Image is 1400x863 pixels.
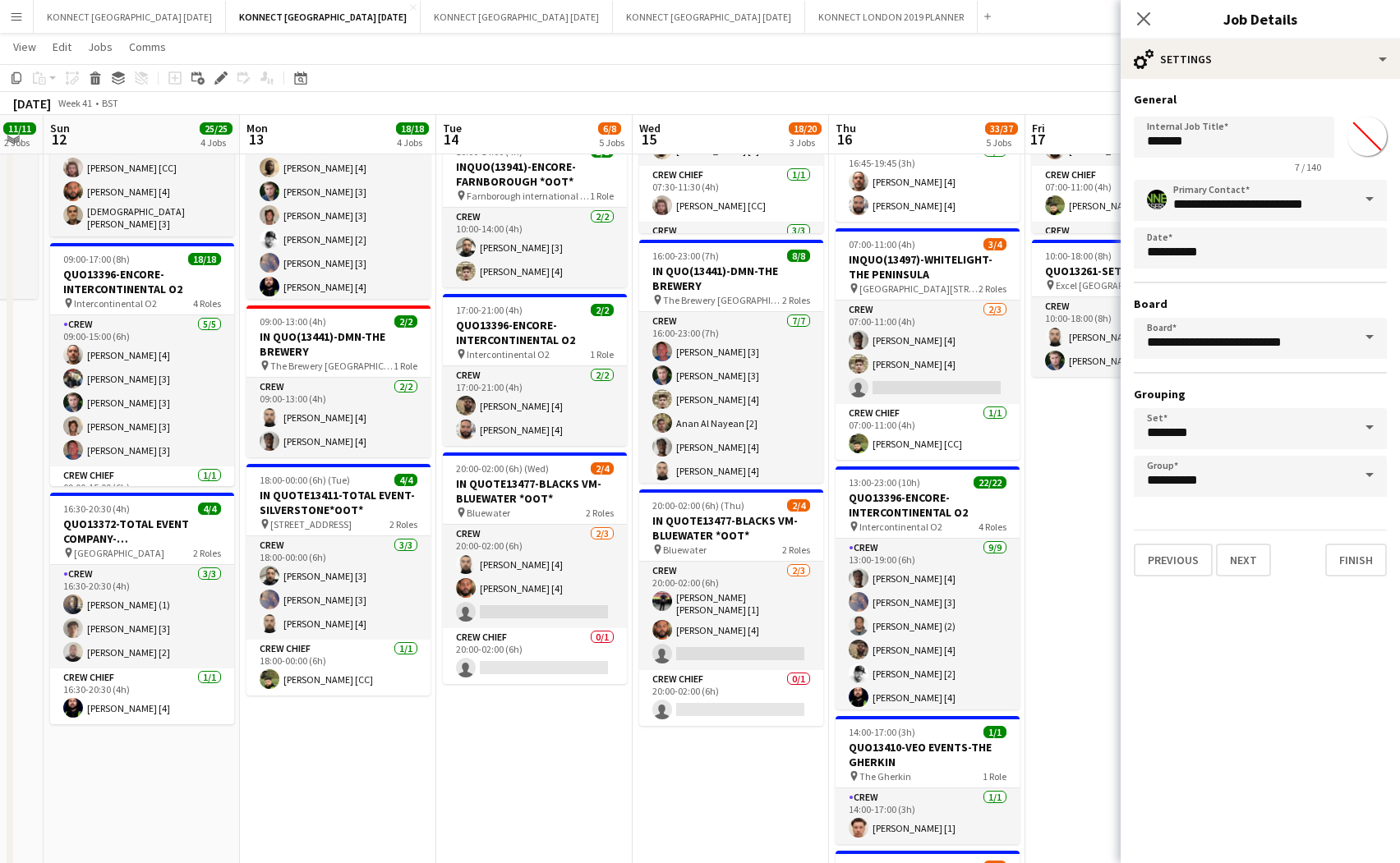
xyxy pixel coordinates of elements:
span: Intercontinental O2 [74,297,157,310]
span: 7 / 140 [1282,161,1334,173]
div: 5 Jobs [599,136,624,149]
span: Intercontinental O2 [859,521,942,533]
span: 14:00-17:00 (3h) [849,726,915,738]
span: 18/18 [188,253,221,265]
h3: QUO13396-ENCORE-INTERCONTINENTAL O2 [836,490,1020,520]
app-card-role: Crew Chief0/120:00-02:00 (6h) [443,628,627,684]
span: 4/4 [198,503,221,515]
div: Settings [1121,39,1400,79]
span: [GEOGRAPHIC_DATA][STREET_ADDRESS] [859,282,979,295]
h3: INQUO(13497)-WHITELIGHT-THE PENINSULA [836,252,1020,282]
span: The Brewery [GEOGRAPHIC_DATA], [STREET_ADDRESS] [270,360,394,372]
app-card-role: Crew2/209:00-13:00 (4h)[PERSON_NAME] [4][PERSON_NAME] [4] [246,378,431,457]
app-job-card: 16:30-20:30 (4h)4/4QUO13372-TOTAL EVENT COMPANY-[GEOGRAPHIC_DATA] [GEOGRAPHIC_DATA]2 RolesCrew3/3... [50,493,234,724]
app-job-card: 20:00-02:00 (6h) (Wed)2/4IN QUOTE13477-BLACKS VM-BLUEWATER *OOT* Bluewater2 RolesCrew2/320:00-02:... [443,452,627,684]
span: 2 Roles [979,282,1006,295]
span: 1 Role [394,360,417,372]
app-job-card: 13:00-23:00 (10h)22/22QUO13396-ENCORE-INTERCONTINENTAL O2 Intercontinental O24 RolesCrew9/913:00-... [836,466,1020,709]
span: [GEOGRAPHIC_DATA] [74,547,164,559]
span: 17:00-21:00 (4h) [456,304,523,316]
span: 4 Roles [979,521,1006,533]
app-job-card: 07:00-11:00 (4h)3/4INQUO(13497)-WHITELIGHT-THE PENINSULA [GEOGRAPHIC_DATA][STREET_ADDRESS]2 Roles... [836,228,1020,460]
span: 2 Roles [782,294,810,306]
span: 07:00-11:00 (4h) [849,238,915,250]
app-card-role: Crew5/509:00-15:00 (6h)[PERSON_NAME] [4][PERSON_NAME] [3][PERSON_NAME] [3][PERSON_NAME] [3][PERSO... [50,315,234,466]
span: 20:00-02:00 (6h) (Thu) [652,499,744,512]
span: 13 [244,130,268,149]
span: [STREET_ADDRESS] [270,518,352,530]
button: KONNECT [GEOGRAPHIC_DATA] [DATE] [421,1,613,33]
app-card-role: Crew7/708:00-16:00 (8h)[PERSON_NAME] [4][PERSON_NAME] [3][PERSON_NAME] [3][PERSON_NAME] [2][PERSO... [246,128,431,327]
span: 18/20 [789,122,822,135]
div: 4 Jobs [397,136,428,149]
span: 18/18 [396,122,429,135]
h3: IN QUO(13441)-DMN-THE BREWERY [639,264,823,293]
span: Farnborough international conference centre [467,190,590,202]
app-card-role: Crew2/216:45-19:45 (3h)[PERSON_NAME] [4][PERSON_NAME] [4] [836,142,1020,222]
span: 1 Role [983,770,1006,783]
a: Comms [122,36,173,57]
span: Comms [129,39,166,54]
h3: IN QUOTE13477-BLACKS VM-BLUEWATER *OOT* [443,476,627,506]
span: 2/2 [591,304,614,316]
app-job-card: 08:00-17:00 (9h)12/12QUO13396-ENCORE-INTERCONTINENTAL O2 Intercontinental O24 RolesCrew7/708:00-1... [246,56,431,299]
span: The Brewery [GEOGRAPHIC_DATA], [STREET_ADDRESS] [663,294,782,306]
app-job-card: 20:00-02:00 (6h) (Thu)2/4IN QUOTE13477-BLACKS VM-BLUEWATER *OOT* Bluewater2 RolesCrew2/320:00-02:... [639,489,823,726]
span: View [13,39,36,54]
span: 2/4 [787,499,810,512]
span: 15 [637,130,661,149]
div: 17:00-21:00 (4h)2/2QUO13396-ENCORE-INTERCONTINENTAL O2 Intercontinental O21 RoleCrew2/217:00-21:0... [443,294,627,446]
app-card-role: Crew3/318:00-00:00 (6h)[PERSON_NAME] [3][PERSON_NAME] [3][PERSON_NAME] [4] [246,536,431,640]
app-card-role: Crew2/2 [1032,222,1216,301]
div: BST [102,97,118,109]
div: 10:00-18:00 (8h)2/2QUO13261-SETSTAGE-EXCEL Excel [GEOGRAPHIC_DATA]1 RoleCrew2/210:00-18:00 (8h)[P... [1032,240,1216,377]
h3: Grouping [1134,387,1387,402]
span: 10:00-18:00 (8h) [1045,250,1112,262]
span: 09:00-13:00 (4h) [260,315,326,328]
span: Sun [50,121,70,135]
span: 8/8 [787,250,810,262]
app-card-role: Crew2/210:00-18:00 (8h)[PERSON_NAME] [4][PERSON_NAME] [3] [1032,297,1216,377]
span: 1 Role [590,190,614,202]
button: KONNECT [GEOGRAPHIC_DATA] [DATE] [226,1,421,33]
div: [DATE] [13,95,51,112]
app-card-role: Crew Chief1/118:00-00:00 (6h)[PERSON_NAME] [CC] [246,640,431,695]
span: 1 Role [590,348,614,360]
h3: QUO13396-ENCORE-INTERCONTINENTAL O2 [50,267,234,296]
app-card-role: Crew Chief1/107:00-11:00 (4h)[PERSON_NAME] [CC] [1032,166,1216,222]
app-card-role: Crew7/716:00-23:00 (7h)[PERSON_NAME] [3][PERSON_NAME] [3][PERSON_NAME] [4]Anan Al Nayean [2][PERS... [639,312,823,511]
span: Fri [1032,121,1045,135]
a: View [7,36,43,57]
span: 25/25 [200,122,233,135]
div: 4 Jobs [200,136,232,149]
app-job-card: 16:00-23:00 (7h)8/8IN QUO(13441)-DMN-THE BREWERY The Brewery [GEOGRAPHIC_DATA], [STREET_ADDRESS]2... [639,240,823,483]
span: 20:00-02:00 (6h) (Wed) [456,462,549,475]
app-job-card: 10:00-14:00 (4h)2/2INQUO(13941)-ENCORE-FARNBOROUGH *OOT* Farnborough international conference cen... [443,135,627,287]
span: 2 Roles [193,547,221,559]
button: KONNECT [GEOGRAPHIC_DATA] [DATE] [613,1,805,33]
button: Next [1216,544,1271,576]
span: 22/22 [974,476,1006,489]
span: Tue [443,121,462,135]
span: 4 Roles [193,297,221,310]
app-card-role: Crew2/307:00-11:00 (4h)[PERSON_NAME] [4][PERSON_NAME] [4] [836,301,1020,404]
span: Bluewater [663,544,707,556]
span: 13:00-23:00 (10h) [849,476,920,489]
span: 2/4 [591,462,614,475]
span: 2 Roles [389,518,417,530]
app-job-card: 14:00-17:00 (3h)1/1QUO13410-VEO EVENTS-THE GHERKIN The Gherkin1 RoleCrew1/114:00-17:00 (3h)[PERSO... [836,716,1020,844]
span: The Gherkin [859,770,911,783]
span: 16:00-23:00 (7h) [652,250,719,262]
span: Edit [53,39,71,54]
app-card-role: Crew1/114:00-17:00 (3h)[PERSON_NAME] [1] [836,788,1020,844]
h3: General [1134,92,1387,107]
app-card-role: Crew2/210:00-14:00 (4h)[PERSON_NAME] [3][PERSON_NAME] [4] [443,208,627,287]
app-card-role: Crew Chief1/107:00-11:00 (4h)[PERSON_NAME] [CC] [836,404,1020,460]
button: KONNECT LONDON 2019 PLANNER [805,1,978,33]
span: 16:30-20:30 (4h) [63,503,130,515]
